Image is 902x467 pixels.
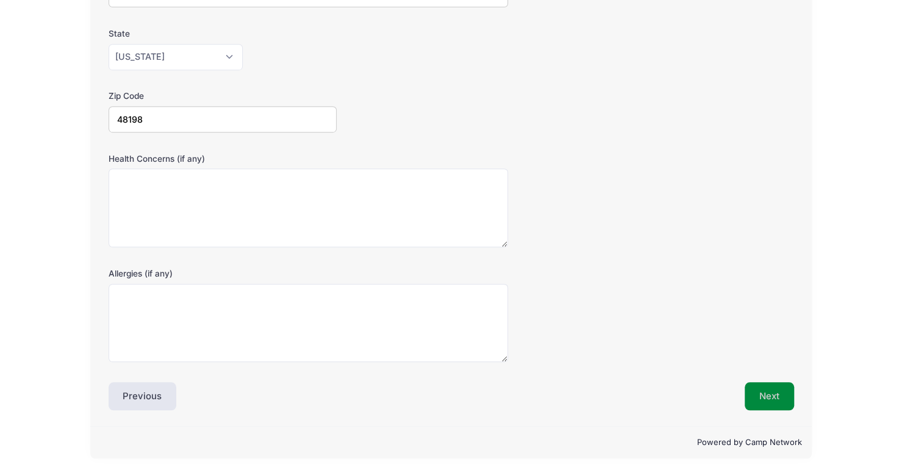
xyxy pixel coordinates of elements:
[109,27,337,40] label: State
[109,382,177,410] button: Previous
[745,382,794,410] button: Next
[101,436,802,449] p: Powered by Camp Network
[109,90,337,102] label: Zip Code
[109,267,337,280] label: Allergies (if any)
[109,153,337,165] label: Health Concerns (if any)
[109,106,337,132] input: xxxxx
